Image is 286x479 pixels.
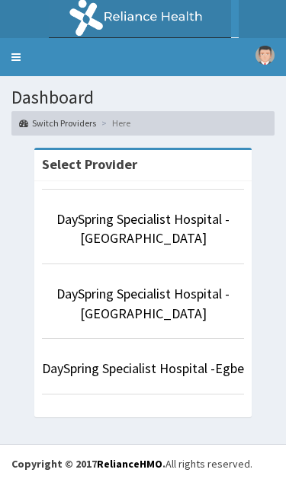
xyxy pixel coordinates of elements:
a: Switch Providers [19,117,96,129]
li: Here [98,117,130,129]
h1: Dashboard [11,88,275,107]
a: DaySpring Specialist Hospital - [GEOGRAPHIC_DATA] [56,210,230,247]
strong: Select Provider [42,155,137,173]
a: DaySpring Specialist Hospital -Egbe [42,359,244,377]
strong: Copyright © 2017 . [11,457,165,471]
a: RelianceHMO [97,457,162,471]
img: User Image [255,46,275,65]
a: DaySpring Specialist Hospital - [GEOGRAPHIC_DATA] [56,285,230,322]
